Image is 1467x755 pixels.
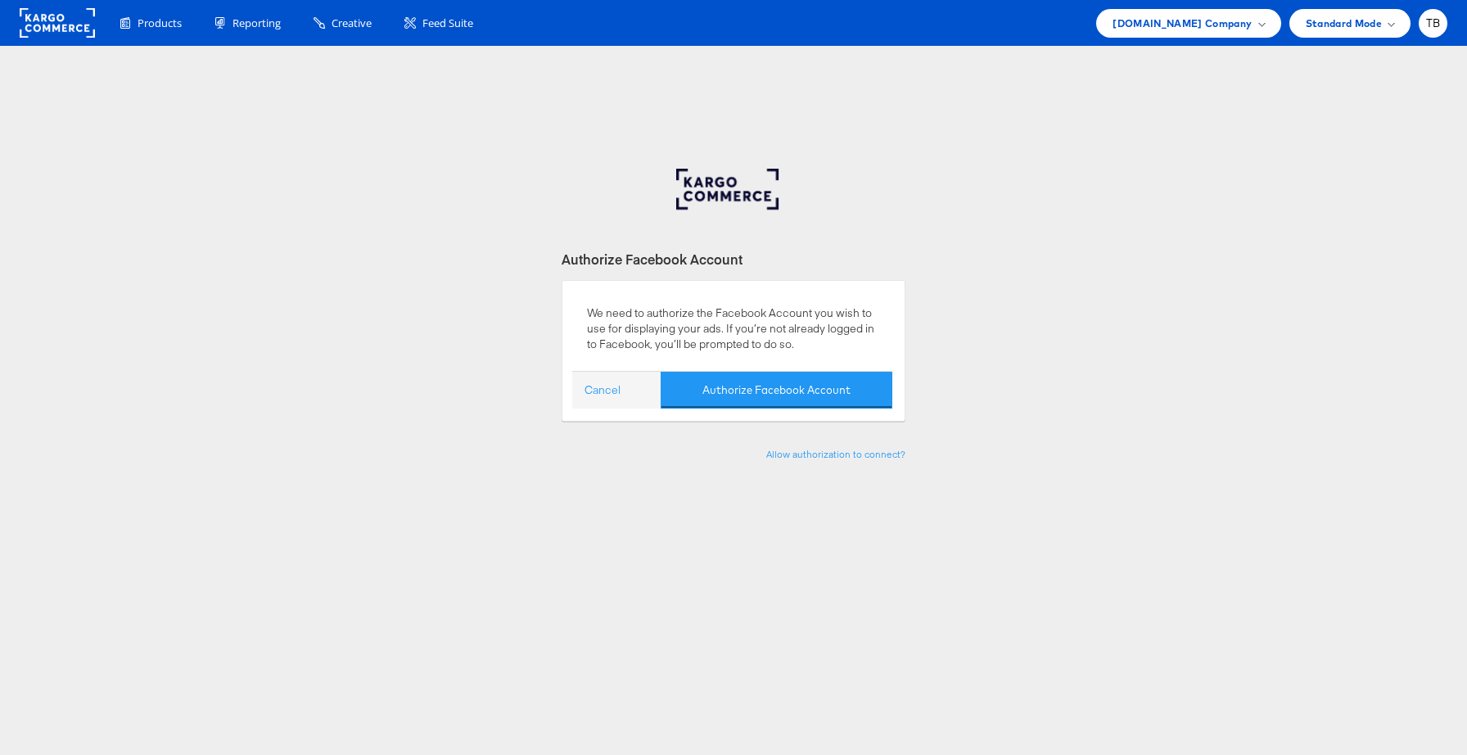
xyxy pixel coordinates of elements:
[1113,15,1252,32] span: [DOMAIN_NAME] Company
[587,305,880,351] p: We need to authorize the Facebook Account you wish to use for displaying your ads. If you’re not ...
[562,250,905,269] div: Authorize Facebook Account
[232,16,281,31] span: Reporting
[766,448,905,460] a: Allow authorization to connect?
[422,16,473,31] span: Feed Suite
[1306,15,1382,32] span: Standard Mode
[661,372,892,409] button: Authorize Facebook Account
[332,16,372,31] span: Creative
[1426,18,1441,29] span: TB
[585,382,621,398] a: Cancel
[138,16,182,31] span: Products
